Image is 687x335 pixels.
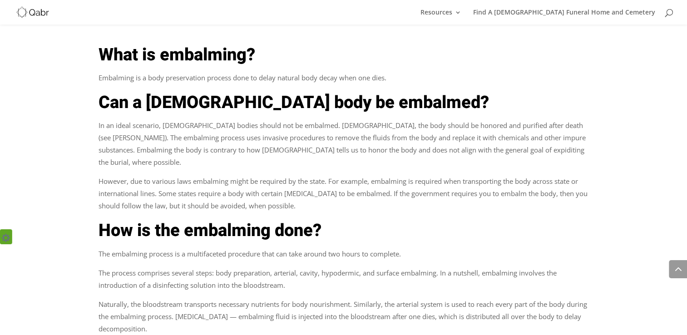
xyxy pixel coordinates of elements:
[2,234,10,242] img: ⚙
[15,5,50,19] img: Qabr
[99,219,589,247] h2: How is the embalming done?
[99,248,589,267] p: The embalming process is a multifaceted procedure that can take around two hours to complete.
[99,175,589,219] p: However, due to various laws embalming might be required by the state. For example, embalming is ...
[99,43,589,72] h2: What is embalming?
[99,72,589,91] p: Embalming is a body preservation process done to delay natural body decay when one dies.
[99,91,589,119] h2: Can a [DEMOGRAPHIC_DATA] body be embalmed?
[420,9,461,25] a: Resources
[473,9,655,25] a: Find A [DEMOGRAPHIC_DATA] Funeral Home and Cemetery
[99,119,589,175] p: In an ideal scenario, [DEMOGRAPHIC_DATA] bodies should not be embalmed. [DEMOGRAPHIC_DATA], the b...
[99,267,589,298] p: The process comprises several steps: body preparation, arterial, cavity, hypodermic, and surface ...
